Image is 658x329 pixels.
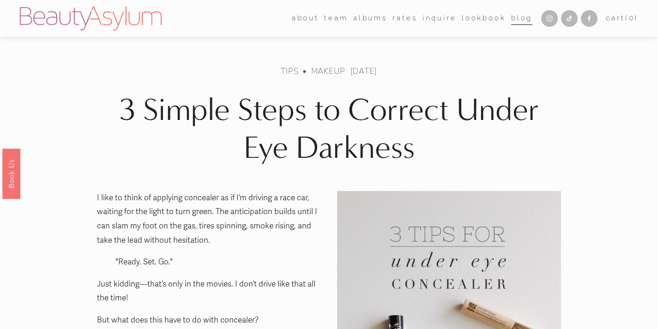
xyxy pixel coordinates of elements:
a: makeup [311,66,345,76]
span: team [324,12,348,25]
p: I like to think of applying concealer as if I’m driving a race car, waiting for the light to turn... [97,191,561,247]
a: Blog [511,12,532,26]
p: Just kidding—that’s only in the movies. I don’t drive like that all the time! [97,277,561,305]
span: 0 [629,14,635,22]
a: folder dropdown [324,12,348,26]
h1: 3 Simple Steps to Correct Under Eye Darkness [97,91,561,167]
a: Instagram [541,10,558,27]
a: Tips [281,66,298,76]
a: 0 items in cart [606,12,638,25]
p: But what does this have to do with concealer? [97,313,561,328]
a: Lookbook [462,12,506,26]
a: Book Us [2,148,20,198]
a: Facebook [581,10,598,27]
a: albums [353,12,387,26]
p: "Ready. Set. Go." [115,255,543,269]
span: [DATE] [350,66,377,76]
span: ( ) [625,14,638,22]
img: Beauty Asylum | Bridal Hair &amp; Makeup Charlotte &amp; Atlanta [20,6,162,30]
a: TikTok [561,10,578,27]
a: Inquire [423,12,457,26]
span: about [292,12,319,25]
a: folder dropdown [292,12,319,26]
a: Rates [392,12,417,26]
